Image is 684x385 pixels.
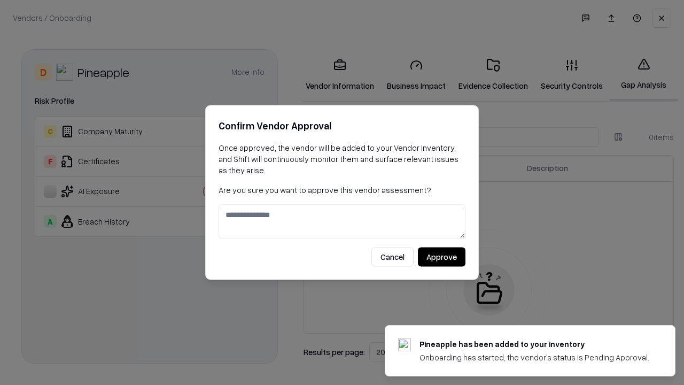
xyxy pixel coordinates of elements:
h2: Confirm Vendor Approval [219,118,465,134]
img: pineappleenergy.com [398,338,411,351]
button: Approve [418,248,465,267]
p: Are you sure you want to approve this vendor assessment? [219,184,465,196]
div: Pineapple has been added to your inventory [419,338,649,350]
p: Once approved, the vendor will be added to your Vendor Inventory, and Shift will continuously mon... [219,142,465,176]
div: Onboarding has started, the vendor's status is Pending Approval. [419,352,649,363]
button: Cancel [371,248,414,267]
